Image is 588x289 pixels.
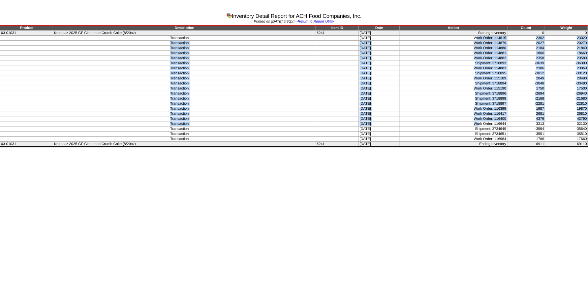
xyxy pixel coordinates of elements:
[507,91,545,96] td: -2694
[545,76,588,81] td: 20490
[400,101,507,106] td: Shipment: 3718897
[507,121,545,127] td: 3213
[316,25,359,31] td: Item ID
[545,71,588,76] td: -30120
[359,121,400,127] td: [DATE]
[0,61,359,66] td: Transaction
[0,71,359,76] td: Transaction
[400,86,507,91] td: Work Order: 115190
[359,41,400,46] td: [DATE]
[316,142,359,147] td: 6241
[359,106,400,111] td: [DATE]
[507,61,545,66] td: -3639
[0,25,53,31] td: Product
[507,106,545,111] td: 1987
[545,66,588,71] td: 23060
[545,132,588,137] td: -35510
[359,31,400,36] td: [DATE]
[0,81,359,86] td: Transaction
[400,41,507,46] td: Work Order: 114879
[400,76,507,81] td: Work Order: 115189
[53,31,316,36] td: Krusteaz 2025 GF Cinnamon Crumb Cake (8/20oz)
[545,91,588,96] td: -26940
[545,96,588,101] td: -21680
[507,66,545,71] td: 2306
[545,127,588,132] td: -35640
[0,137,359,142] td: Transaction
[545,51,588,56] td: 18660
[0,132,359,137] td: Transaction
[359,127,400,132] td: [DATE]
[400,51,507,56] td: Work Order: 114881
[400,142,507,147] td: Ending Inventory
[359,142,400,147] td: [DATE]
[507,56,545,61] td: 2358
[507,111,545,116] td: 2681
[507,86,545,91] td: 1750
[400,36,507,41] td: Work Order: 114615
[545,101,588,106] td: -22810
[359,96,400,101] td: [DATE]
[545,25,588,31] td: Weight
[226,12,232,18] img: graph.gif
[359,86,400,91] td: [DATE]
[507,132,545,137] td: -3551
[400,106,507,111] td: Work Order: 116399
[400,61,507,66] td: Shipment: 3718893
[0,31,53,36] td: 03-01031
[298,20,334,24] a: Return to Report Utility
[0,96,359,101] td: Transaction
[0,36,359,41] td: Transaction
[545,81,588,86] td: -30480
[359,25,400,31] td: Date
[359,91,400,96] td: [DATE]
[359,36,400,41] td: [DATE]
[507,116,545,121] td: 4379
[507,41,545,46] td: 2027
[0,106,359,111] td: Transaction
[400,121,507,127] td: Work Order: 116644
[359,66,400,71] td: [DATE]
[53,142,316,147] td: Krusteaz 2025 GF Cinnamon Crumb Cake (8/20oz)
[359,137,400,142] td: [DATE]
[400,71,507,76] td: Shipment: 3718895
[316,31,359,36] td: 6241
[359,132,400,137] td: [DATE]
[507,31,545,36] td: 0
[0,142,53,147] td: 03-01031
[400,31,507,36] td: Starting Inventory
[0,121,359,127] td: Transaction
[545,142,588,147] td: 69110
[0,101,359,106] td: Transaction
[400,25,507,31] td: Action
[545,116,588,121] td: 43790
[359,111,400,116] td: [DATE]
[0,76,359,81] td: Transaction
[545,41,588,46] td: 20270
[545,106,588,111] td: 19870
[400,46,507,51] td: Work Order: 114880
[507,81,545,86] td: -3048
[359,71,400,76] td: [DATE]
[400,111,507,116] td: Work Order: 116417
[0,51,359,56] td: Transaction
[400,96,507,101] td: Shipment: 3718898
[400,137,507,142] td: Work Order: 116964
[507,127,545,132] td: -3564
[0,111,359,116] td: Transaction
[359,81,400,86] td: [DATE]
[545,137,588,142] td: 17660
[400,116,507,121] td: Work Order: 116400
[359,116,400,121] td: [DATE]
[507,137,545,142] td: 1766
[0,86,359,91] td: Transaction
[0,41,359,46] td: Transaction
[545,31,588,36] td: 0
[359,101,400,106] td: [DATE]
[400,132,507,137] td: Shipment: 3734651
[507,142,545,147] td: 6911
[359,51,400,56] td: [DATE]
[545,46,588,51] td: 21840
[359,61,400,66] td: [DATE]
[53,25,316,31] td: Description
